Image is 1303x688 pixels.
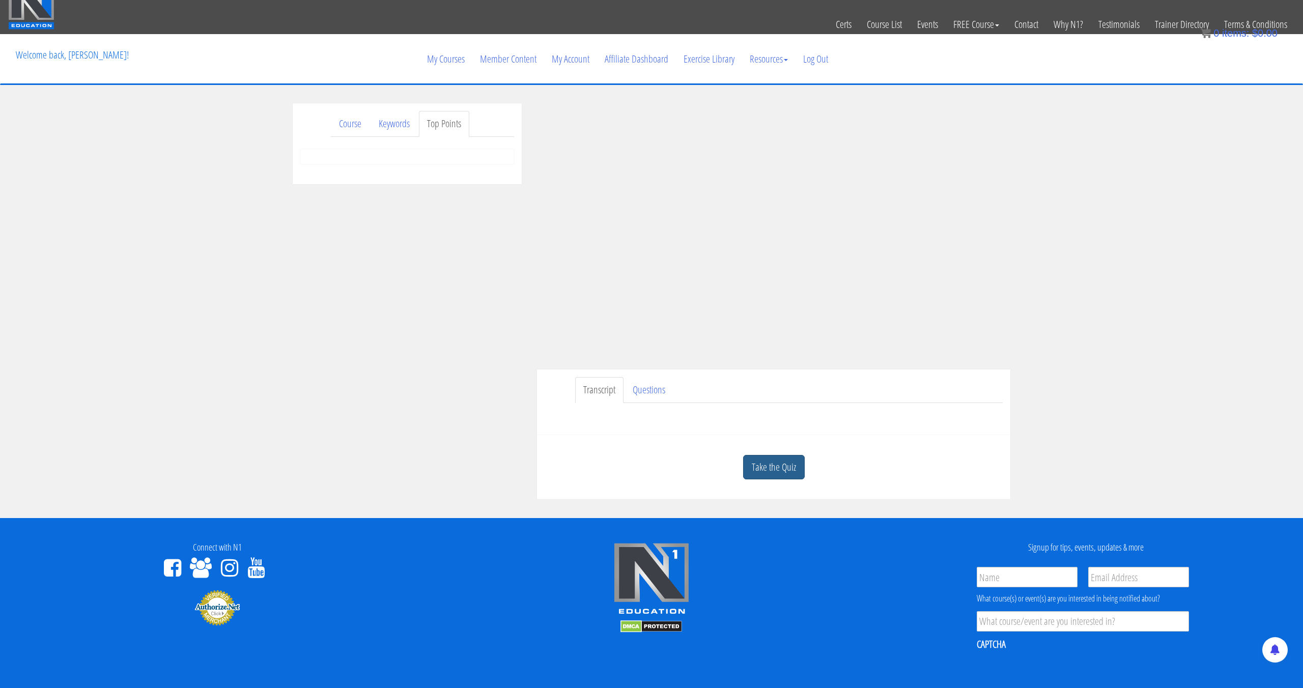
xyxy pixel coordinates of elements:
[544,35,597,83] a: My Account
[1222,27,1249,39] span: items:
[743,455,805,480] a: Take the Quiz
[1213,27,1219,39] span: 0
[1252,27,1278,39] bdi: 0.00
[977,567,1078,587] input: Name
[472,35,544,83] a: Member Content
[1201,28,1211,38] img: icon11.png
[1252,27,1258,39] span: $
[742,35,796,83] a: Resources
[977,592,1189,605] div: What course(s) or event(s) are you interested in being notified about?
[194,589,240,626] img: Authorize.Net Merchant - Click to Verify
[876,542,1295,553] h4: Signup for tips, events, updates & more
[977,611,1189,632] input: What course/event are you interested in?
[419,35,472,83] a: My Courses
[331,111,370,137] a: Course
[1201,27,1278,39] a: 0 items: $0.00
[8,35,136,75] p: Welcome back, [PERSON_NAME]!
[676,35,742,83] a: Exercise Library
[977,638,1006,651] label: CAPTCHA
[371,111,418,137] a: Keywords
[796,35,836,83] a: Log Out
[620,620,682,633] img: DMCA.com Protection Status
[625,377,673,403] a: Questions
[1088,567,1189,587] input: Email Address
[613,542,690,618] img: n1-edu-logo
[8,542,427,553] h4: Connect with N1
[419,111,469,137] a: Top Points
[575,377,624,403] a: Transcript
[597,35,676,83] a: Affiliate Dashboard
